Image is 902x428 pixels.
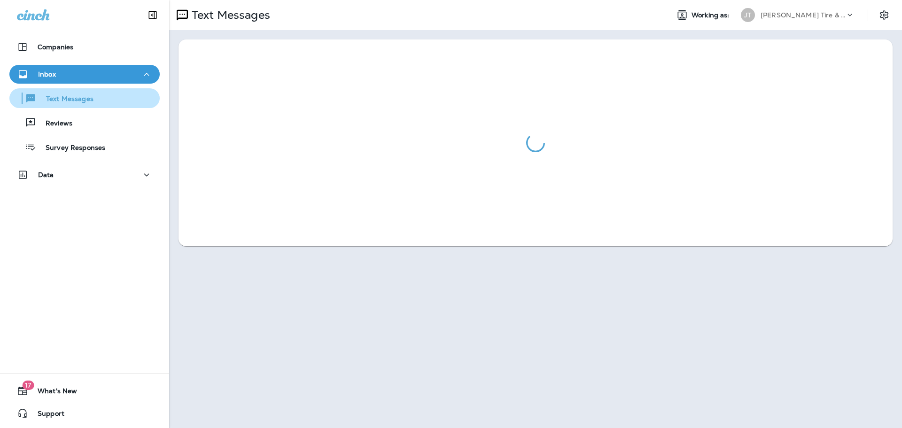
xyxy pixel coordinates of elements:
[28,410,64,421] span: Support
[9,165,160,184] button: Data
[28,387,77,398] span: What's New
[140,6,166,24] button: Collapse Sidebar
[9,88,160,108] button: Text Messages
[9,65,160,84] button: Inbox
[761,11,845,19] p: [PERSON_NAME] Tire & Auto
[741,8,755,22] div: JT
[38,43,73,51] p: Companies
[38,70,56,78] p: Inbox
[36,119,72,128] p: Reviews
[38,171,54,179] p: Data
[9,38,160,56] button: Companies
[9,137,160,157] button: Survey Responses
[692,11,731,19] span: Working as:
[876,7,893,23] button: Settings
[9,113,160,132] button: Reviews
[37,95,93,104] p: Text Messages
[9,404,160,423] button: Support
[188,8,270,22] p: Text Messages
[36,144,105,153] p: Survey Responses
[22,381,34,390] span: 17
[9,381,160,400] button: 17What's New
